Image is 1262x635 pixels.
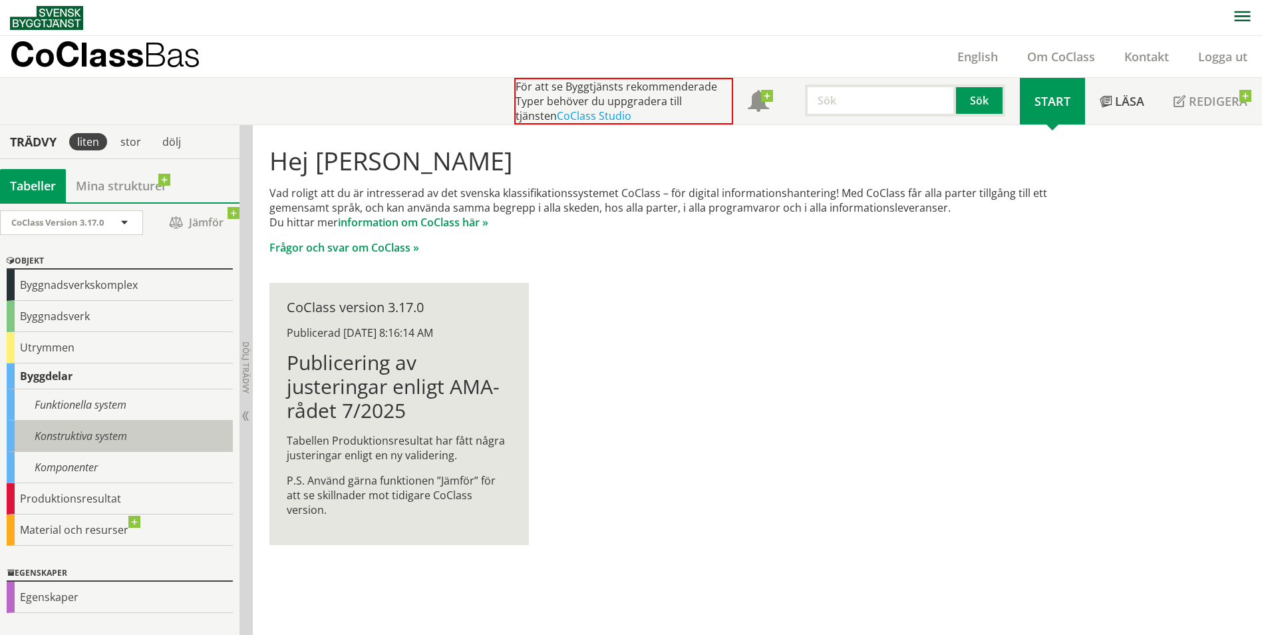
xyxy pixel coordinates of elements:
[514,78,733,124] div: För att se Byggtjänsts rekommenderade Typer behöver du uppgradera till tjänsten
[156,211,236,234] span: Jämför
[7,515,233,546] div: Material och resurser
[805,85,956,116] input: Sök
[269,240,419,255] a: Frågor och svar om CoClass »
[1115,93,1144,109] span: Läsa
[943,49,1013,65] a: English
[1189,93,1247,109] span: Redigera
[7,270,233,301] div: Byggnadsverkskomplex
[154,133,189,150] div: dölj
[1013,49,1110,65] a: Om CoClass
[748,92,769,113] span: Notifikationer
[1110,49,1183,65] a: Kontakt
[1183,49,1262,65] a: Logga ut
[66,169,177,202] a: Mina strukturer
[3,134,64,149] div: Trädvy
[7,452,233,483] div: Komponenter
[287,325,511,340] div: Publicerad [DATE] 8:16:14 AM
[7,254,233,270] div: Objekt
[7,483,233,515] div: Produktionsresultat
[7,301,233,332] div: Byggnadsverk
[10,47,200,62] p: CoClass
[338,215,488,230] a: information om CoClass här »
[7,332,233,363] div: Utrymmen
[7,421,233,452] div: Konstruktiva system
[557,108,631,123] a: CoClass Studio
[287,433,511,463] p: Tabellen Produktionsresultat har fått några justeringar enligt en ny validering.
[7,582,233,613] div: Egenskaper
[287,473,511,517] p: P.S. Använd gärna funktionen ”Jämför” för att se skillnader mot tidigare CoClass version.
[287,351,511,423] h1: Publicering av justeringar enligt AMA-rådet 7/2025
[1085,78,1159,124] a: Läsa
[69,133,107,150] div: liten
[1020,78,1085,124] a: Start
[1034,93,1070,109] span: Start
[144,35,200,74] span: Bas
[10,6,83,30] img: Svensk Byggtjänst
[269,146,1087,175] h1: Hej [PERSON_NAME]
[112,133,149,150] div: stor
[240,341,251,393] span: Dölj trädvy
[7,363,233,389] div: Byggdelar
[11,216,104,228] span: CoClass Version 3.17.0
[7,389,233,421] div: Funktionella system
[1159,78,1262,124] a: Redigera
[269,186,1087,230] p: Vad roligt att du är intresserad av det svenska klassifikationssystemet CoClass – för digital inf...
[956,85,1005,116] button: Sök
[7,566,233,582] div: Egenskaper
[10,36,229,77] a: CoClassBas
[287,300,511,315] div: CoClass version 3.17.0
